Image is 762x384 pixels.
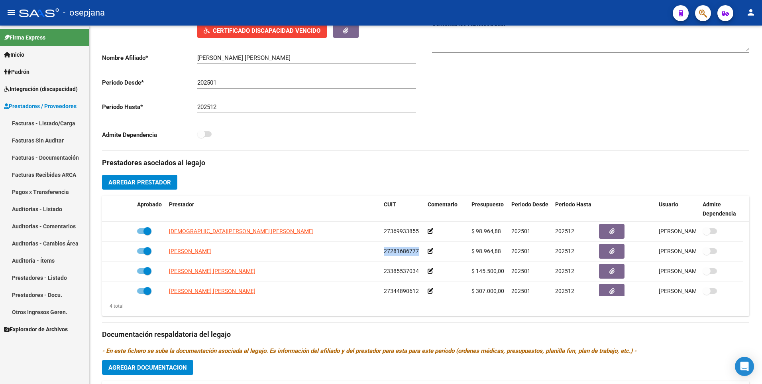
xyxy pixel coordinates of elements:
[384,248,419,254] span: 27281686777
[4,33,45,42] span: Firma Express
[137,201,162,208] span: Aprobado
[213,27,320,34] span: Certificado Discapacidad Vencido
[102,302,124,311] div: 4 total
[108,179,171,186] span: Agregar Prestador
[384,268,419,274] span: 23385537034
[555,268,574,274] span: 202512
[102,360,193,375] button: Agregar Documentacion
[746,8,756,17] mat-icon: person
[424,196,468,222] datatable-header-cell: Comentario
[102,53,197,62] p: Nombre Afiliado
[102,103,197,111] p: Periodo Hasta
[63,4,105,22] span: - osepjana
[4,50,24,59] span: Inicio
[471,201,504,208] span: Presupuesto
[659,228,721,234] span: [PERSON_NAME] [DATE]
[102,78,197,87] p: Periodo Desde
[659,201,678,208] span: Usuario
[659,288,721,294] span: [PERSON_NAME] [DATE]
[511,288,530,294] span: 202501
[552,196,596,222] datatable-header-cell: Periodo Hasta
[4,67,29,76] span: Padrón
[381,196,424,222] datatable-header-cell: CUIT
[555,288,574,294] span: 202512
[102,175,177,190] button: Agregar Prestador
[169,201,194,208] span: Prestador
[511,268,530,274] span: 202501
[108,364,187,371] span: Agregar Documentacion
[384,288,419,294] span: 27344890612
[471,248,501,254] span: $ 98.964,88
[659,268,721,274] span: [PERSON_NAME] [DATE]
[166,196,381,222] datatable-header-cell: Prestador
[384,228,419,234] span: 27369933855
[555,228,574,234] span: 202512
[511,228,530,234] span: 202501
[169,268,255,274] span: [PERSON_NAME] [PERSON_NAME]
[169,248,212,254] span: [PERSON_NAME]
[6,8,16,17] mat-icon: menu
[169,288,255,294] span: [PERSON_NAME] [PERSON_NAME]
[384,201,396,208] span: CUIT
[169,228,314,234] span: [DEMOGRAPHIC_DATA][PERSON_NAME] [PERSON_NAME]
[735,357,754,376] div: Open Intercom Messenger
[511,201,548,208] span: Periodo Desde
[555,201,591,208] span: Periodo Hasta
[471,268,504,274] span: $ 145.500,00
[134,196,166,222] datatable-header-cell: Aprobado
[555,248,574,254] span: 202512
[468,196,508,222] datatable-header-cell: Presupuesto
[102,347,636,354] i: - En este fichero se sube la documentación asociada al legajo. Es información del afiliado y del ...
[699,196,743,222] datatable-header-cell: Admite Dependencia
[656,196,699,222] datatable-header-cell: Usuario
[102,157,749,168] h3: Prestadores asociados al legajo
[4,102,77,111] span: Prestadores / Proveedores
[471,228,501,234] span: $ 98.964,88
[471,288,504,294] span: $ 307.000,00
[511,248,530,254] span: 202501
[4,85,78,93] span: Integración (discapacidad)
[197,23,327,38] button: Certificado Discapacidad Vencido
[428,201,458,208] span: Comentario
[703,201,736,217] span: Admite Dependencia
[659,248,721,254] span: [PERSON_NAME] [DATE]
[508,196,552,222] datatable-header-cell: Periodo Desde
[102,131,197,139] p: Admite Dependencia
[102,329,749,340] h3: Documentación respaldatoria del legajo
[4,325,68,334] span: Explorador de Archivos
